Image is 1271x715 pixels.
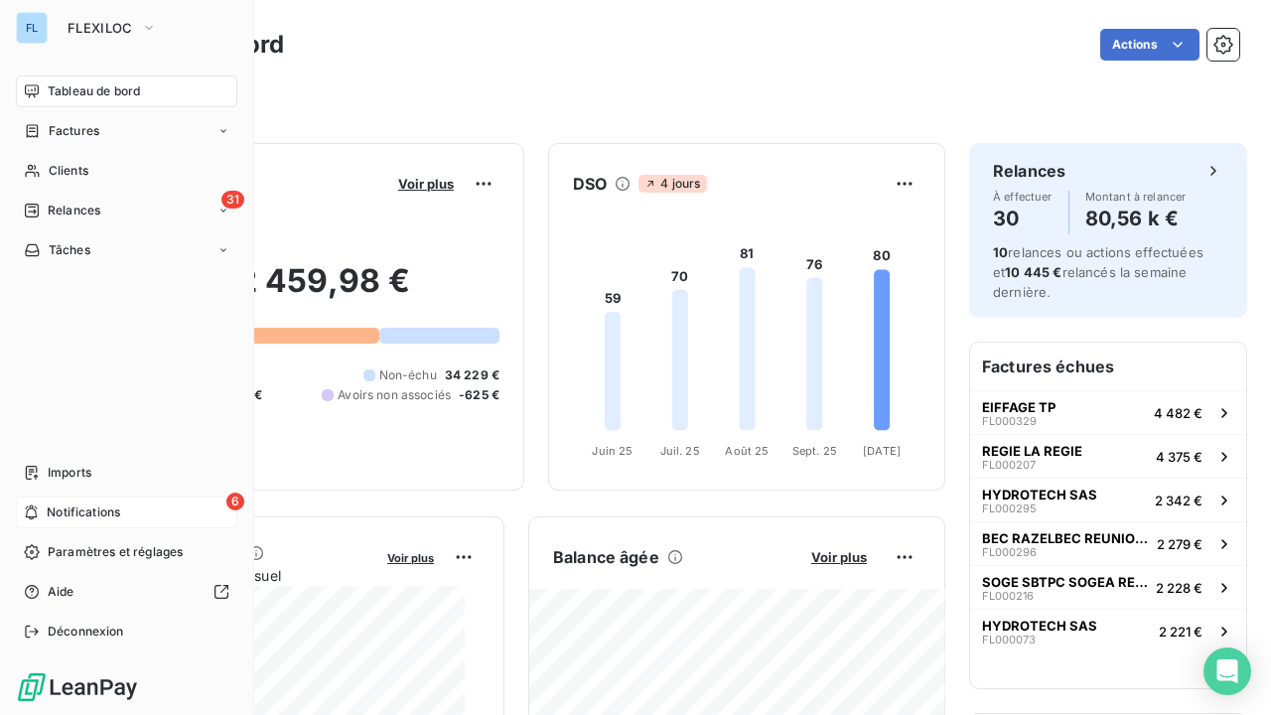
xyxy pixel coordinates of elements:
button: Voir plus [381,548,440,566]
span: Montant à relancer [1085,191,1187,203]
span: Relances [48,202,100,219]
button: Voir plus [805,548,873,566]
span: Clients [49,162,88,180]
span: FL000296 [982,546,1037,558]
a: Aide [16,576,237,608]
span: 4 482 € [1154,405,1202,421]
span: Aide [48,583,74,601]
div: Open Intercom Messenger [1203,647,1251,695]
span: Tâches [49,241,90,259]
span: EIFFAGE TP [982,399,1056,415]
span: HYDROTECH SAS [982,487,1097,502]
button: HYDROTECH SASFL0002952 342 € [970,478,1246,521]
h6: DSO [573,172,607,196]
tspan: Août 25 [725,444,769,458]
span: Imports [48,464,91,482]
div: FL [16,12,48,44]
span: Déconnexion [48,623,124,641]
tspan: Sept. 25 [792,444,837,458]
button: REGIE LA REGIEFL0002074 375 € [970,434,1246,478]
span: FL000207 [982,459,1036,471]
span: 2 342 € [1155,493,1202,508]
span: Avoirs non associés [338,386,451,404]
span: 6 [226,493,244,510]
span: SOGE SBTPC SOGEA REUNION INFRASTRUCTURE [982,574,1148,590]
span: FLEXILOC [68,20,133,36]
span: BEC RAZELBEC REUNION EASYNOV [982,530,1149,546]
span: Factures [49,122,99,140]
button: EIFFAGE TPFL0003294 482 € [970,390,1246,434]
span: 31 [221,191,244,209]
button: Voir plus [392,175,460,193]
span: relances ou actions effectuées et relancés la semaine dernière. [993,244,1203,300]
span: 10 445 € [1005,264,1061,280]
h4: 30 [993,203,1053,234]
span: FL000295 [982,502,1037,514]
span: 10 [993,244,1008,260]
span: FL000216 [982,590,1034,602]
span: 4 375 € [1156,449,1202,465]
span: 2 228 € [1156,580,1202,596]
h6: Balance âgée [553,545,659,569]
span: Voir plus [811,549,867,565]
tspan: [DATE] [863,444,901,458]
img: Logo LeanPay [16,671,139,703]
span: Voir plus [387,551,434,565]
span: 2 221 € [1159,624,1202,640]
h4: 80,56 k € [1085,203,1187,234]
tspan: Juin 25 [592,444,633,458]
button: BEC RAZELBEC REUNION EASYNOVFL0002962 279 € [970,521,1246,565]
button: HYDROTECH SASFL0000732 221 € [970,609,1246,652]
span: FL000073 [982,634,1036,645]
span: Tableau de bord [48,82,140,100]
tspan: Juil. 25 [660,444,700,458]
span: FL000329 [982,415,1037,427]
span: REGIE LA REGIE [982,443,1082,459]
span: Non-échu [379,366,437,384]
span: -625 € [459,386,499,404]
h6: Relances [993,159,1065,183]
span: 2 279 € [1157,536,1202,552]
h6: Factures échues [970,343,1246,390]
span: 34 229 € [445,366,499,384]
span: Voir plus [398,176,454,192]
span: Notifications [47,503,120,521]
span: HYDROTECH SAS [982,618,1097,634]
span: À effectuer [993,191,1053,203]
h2: 102 459,98 € [112,261,499,321]
button: SOGE SBTPC SOGEA REUNION INFRASTRUCTUREFL0002162 228 € [970,565,1246,609]
span: 4 jours [638,175,706,193]
span: Paramètres et réglages [48,543,183,561]
button: Actions [1100,29,1200,61]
